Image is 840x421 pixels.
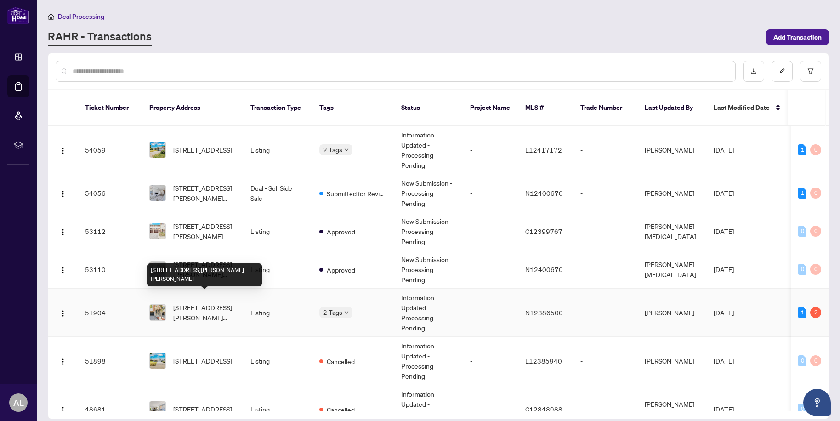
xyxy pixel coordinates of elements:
[150,262,165,277] img: thumbnail-img
[714,102,770,113] span: Last Modified Date
[706,90,789,126] th: Last Modified Date
[810,226,821,237] div: 0
[173,221,236,241] span: [STREET_ADDRESS][PERSON_NAME]
[525,146,562,154] span: E12417172
[59,406,67,414] img: Logo
[150,223,165,239] img: thumbnail-img
[810,355,821,366] div: 0
[323,307,342,318] span: 2 Tags
[573,126,637,174] td: -
[714,405,734,413] span: [DATE]
[463,337,518,385] td: -
[173,404,232,414] span: [STREET_ADDRESS]
[312,90,394,126] th: Tags
[463,90,518,126] th: Project Name
[56,142,70,157] button: Logo
[59,267,67,274] img: Logo
[243,289,312,337] td: Listing
[243,337,312,385] td: Listing
[573,289,637,337] td: -
[714,146,734,154] span: [DATE]
[637,250,706,289] td: [PERSON_NAME][MEDICAL_DATA]
[243,212,312,250] td: Listing
[798,404,806,415] div: 0
[637,212,706,250] td: [PERSON_NAME][MEDICAL_DATA]
[810,307,821,318] div: 2
[714,308,734,317] span: [DATE]
[56,353,70,368] button: Logo
[78,250,142,289] td: 53110
[58,12,104,21] span: Deal Processing
[525,189,563,197] span: N12400670
[327,265,355,275] span: Approved
[150,401,165,417] img: thumbnail-img
[463,289,518,337] td: -
[743,61,764,82] button: download
[243,174,312,212] td: Deal - Sell Side Sale
[810,144,821,155] div: 0
[327,227,355,237] span: Approved
[714,357,734,365] span: [DATE]
[810,188,821,199] div: 0
[13,396,24,409] span: AL
[7,7,29,24] img: logo
[573,337,637,385] td: -
[327,356,355,366] span: Cancelled
[766,29,829,45] button: Add Transaction
[59,228,67,236] img: Logo
[394,90,463,126] th: Status
[525,405,562,413] span: C12343988
[173,302,236,323] span: [STREET_ADDRESS][PERSON_NAME][PERSON_NAME]
[800,61,821,82] button: filter
[173,356,232,366] span: [STREET_ADDRESS]
[56,402,70,416] button: Logo
[394,250,463,289] td: New Submission - Processing Pending
[637,289,706,337] td: [PERSON_NAME]
[779,68,785,74] span: edit
[798,188,806,199] div: 1
[803,389,831,416] button: Open asap
[56,262,70,277] button: Logo
[173,259,236,279] span: [STREET_ADDRESS][PERSON_NAME][PERSON_NAME]
[150,353,165,369] img: thumbnail-img
[637,337,706,385] td: [PERSON_NAME]
[573,212,637,250] td: -
[463,212,518,250] td: -
[798,264,806,275] div: 0
[59,358,67,365] img: Logo
[150,185,165,201] img: thumbnail-img
[323,144,342,155] span: 2 Tags
[463,250,518,289] td: -
[150,305,165,320] img: thumbnail-img
[173,183,236,203] span: [STREET_ADDRESS][PERSON_NAME][PERSON_NAME]
[394,289,463,337] td: Information Updated - Processing Pending
[48,13,54,20] span: home
[573,174,637,212] td: -
[59,190,67,198] img: Logo
[59,147,67,154] img: Logo
[344,148,349,152] span: down
[78,90,142,126] th: Ticket Number
[525,227,562,235] span: C12399767
[463,174,518,212] td: -
[78,212,142,250] td: 53112
[243,126,312,174] td: Listing
[798,307,806,318] div: 1
[463,126,518,174] td: -
[714,265,734,273] span: [DATE]
[56,186,70,200] button: Logo
[59,310,67,317] img: Logo
[243,90,312,126] th: Transaction Type
[798,355,806,366] div: 0
[637,126,706,174] td: [PERSON_NAME]
[56,224,70,239] button: Logo
[78,126,142,174] td: 54059
[807,68,814,74] span: filter
[773,30,822,45] span: Add Transaction
[394,337,463,385] td: Information Updated - Processing Pending
[750,68,757,74] span: download
[243,250,312,289] td: Listing
[78,174,142,212] td: 54056
[714,189,734,197] span: [DATE]
[56,305,70,320] button: Logo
